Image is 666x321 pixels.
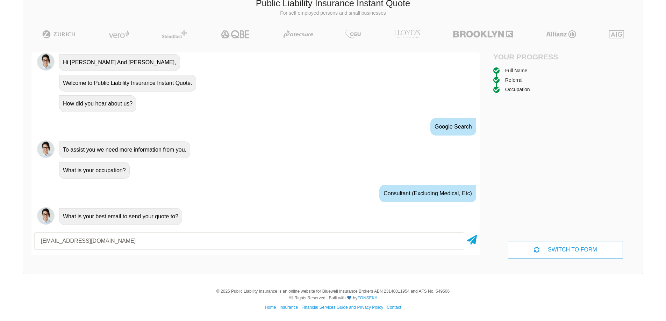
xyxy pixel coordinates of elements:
div: Occupation [505,86,530,93]
img: Vero | Public Liability Insurance [106,30,133,38]
img: QBE | Public Liability Insurance [216,30,254,38]
a: Insurance [279,305,298,310]
a: Contact [387,305,401,310]
div: Hi [PERSON_NAME] And [PERSON_NAME], [59,54,180,71]
img: Chatbot | PLI [37,140,55,158]
h4: Your Progress [493,52,566,61]
img: Steadfast | Public Liability Insurance [159,30,190,38]
img: Chatbot | PLI [37,207,55,225]
div: SWITCH TO FORM [508,241,623,258]
img: Chatbot | PLI [37,53,55,71]
div: Consultant (Excluding Medical, etc) [379,185,476,202]
img: Allianz | Public Liability Insurance [543,30,580,38]
img: AIG | Public Liability Insurance [606,30,627,38]
img: Zurich | Public Liability Insurance [39,30,79,38]
div: To assist you we need more information from you. [59,141,190,158]
div: What is your best email to send your quote to? [59,208,182,225]
div: Full Name [505,67,528,74]
input: Your email [34,232,464,250]
a: FONSEKA [357,296,377,300]
img: Brooklyn | Public Liability Insurance [450,30,516,38]
div: Referral [505,76,523,84]
a: Home [265,305,276,310]
div: What is your occupation? [59,162,130,179]
div: How did you hear about us? [59,95,136,112]
p: For self employed persons and small businesses [28,10,638,17]
img: CGU | Public Liability Insurance [343,30,364,38]
div: Welcome to Public Liability Insurance Instant Quote. [59,75,196,92]
div: Google Search [430,118,476,136]
img: LLOYD's | Public Liability Insurance [390,30,424,38]
a: Financial Services Guide and Privacy Policy [301,305,383,310]
img: Protecsure | Public Liability Insurance [281,30,316,38]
